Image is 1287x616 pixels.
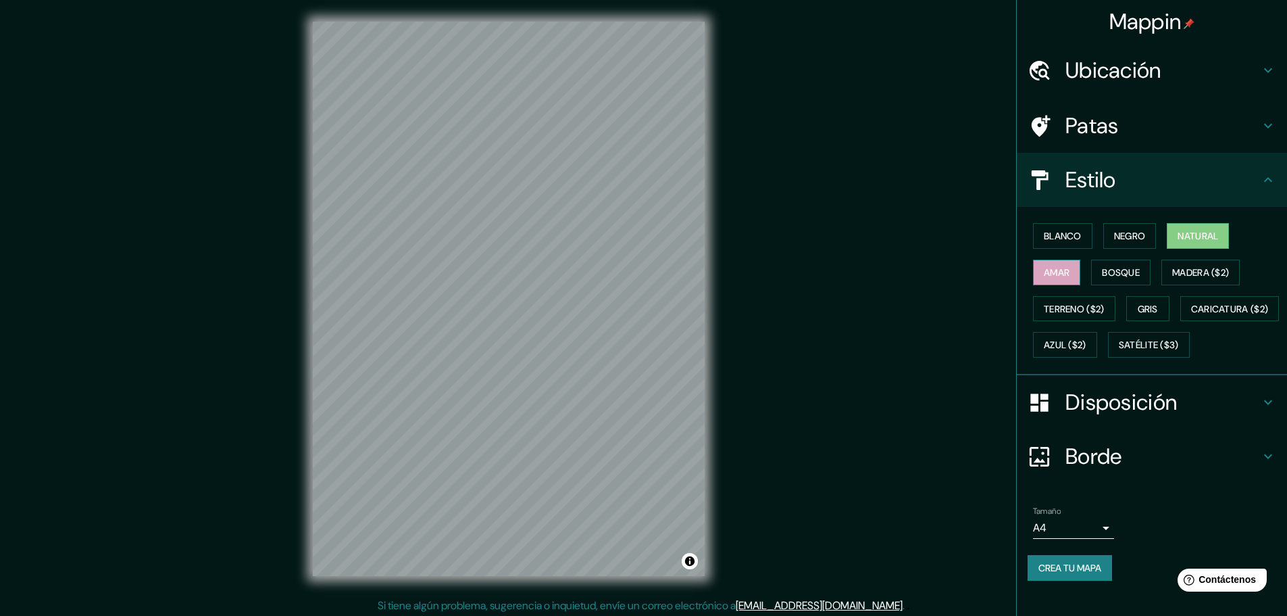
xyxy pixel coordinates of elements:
[1044,266,1069,279] font: Amar
[736,598,903,613] a: [EMAIL_ADDRESS][DOMAIN_NAME]
[1180,296,1280,322] button: Caricatura ($2)
[1017,375,1287,429] div: Disposición
[378,598,736,613] font: Si tiene algún problema, sugerencia o inquietud, envíe un correo electrónico a
[1065,442,1122,471] font: Borde
[313,22,705,576] canvas: Mapa
[1017,99,1287,153] div: Patas
[1065,112,1119,140] font: Patas
[905,598,907,613] font: .
[682,553,698,569] button: Activar o desactivar atribución
[1102,266,1140,279] font: Bosque
[1109,7,1182,36] font: Mappin
[1033,332,1097,358] button: Azul ($2)
[1172,266,1229,279] font: Madera ($2)
[1044,339,1086,352] font: Azul ($2)
[1178,230,1218,242] font: Natural
[1103,223,1157,249] button: Negro
[1126,296,1169,322] button: Gris
[1138,303,1158,315] font: Gris
[1184,18,1194,29] img: pin-icon.png
[1065,388,1177,417] font: Disposición
[1161,260,1240,285] button: Madera ($2)
[1119,339,1179,352] font: Satélite ($3)
[1167,563,1272,601] iframe: Lanzador de widgets de ayuda
[1017,43,1287,97] div: Ubicación
[1114,230,1146,242] font: Negro
[1044,230,1082,242] font: Blanco
[1167,223,1229,249] button: Natural
[1033,521,1046,535] font: A4
[903,598,905,613] font: .
[1033,506,1061,517] font: Tamaño
[1191,303,1269,315] font: Caricatura ($2)
[1017,153,1287,207] div: Estilo
[1033,296,1115,322] button: Terreno ($2)
[907,598,909,613] font: .
[1091,260,1151,285] button: Bosque
[1108,332,1190,358] button: Satélite ($3)
[1017,429,1287,483] div: Borde
[1038,562,1101,574] font: Crea tu mapa
[1065,166,1116,194] font: Estilo
[1033,223,1092,249] button: Blanco
[1044,303,1105,315] font: Terreno ($2)
[1028,555,1112,581] button: Crea tu mapa
[1033,260,1080,285] button: Amar
[1065,56,1161,85] font: Ubicación
[1033,517,1114,539] div: A4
